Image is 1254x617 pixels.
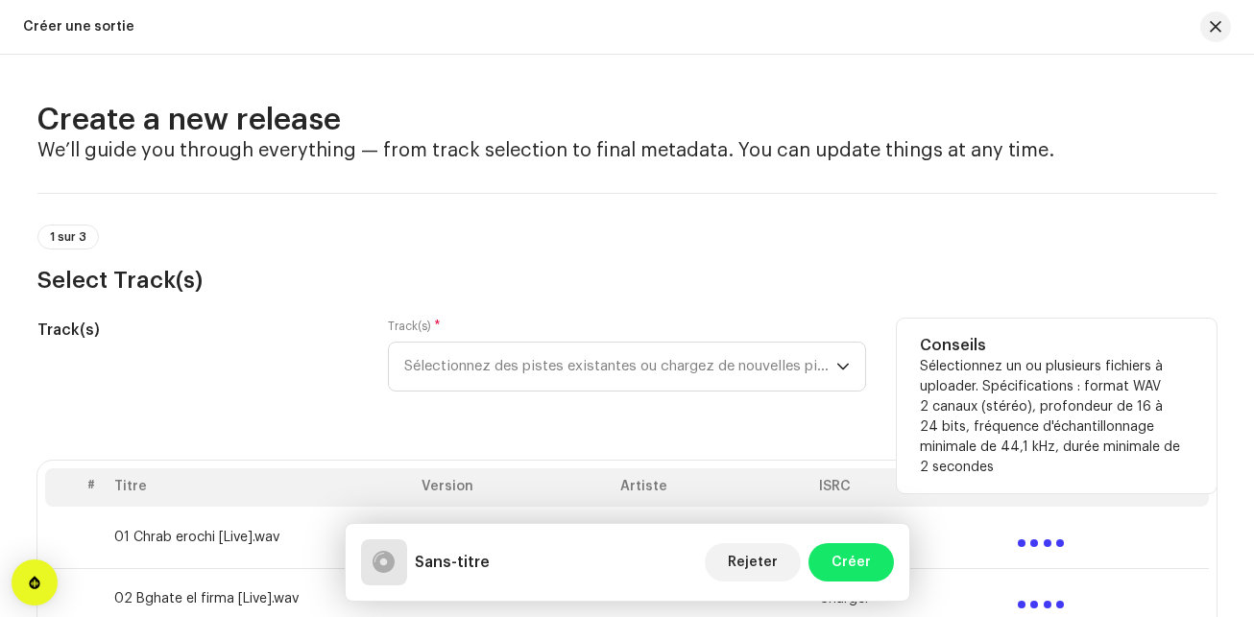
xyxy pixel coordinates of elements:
[705,543,801,581] button: Rejeter
[37,265,1217,296] h3: Select Track(s)
[107,468,414,507] th: Titre
[613,468,811,507] th: Artiste
[836,343,850,391] div: dropdown trigger
[920,334,1194,357] h5: Conseils
[12,559,58,605] div: Open Intercom Messenger
[415,551,490,574] h5: Sans-titre
[728,543,778,581] span: Rejeter
[107,507,414,568] td: 01 Chrab erochi [Live].wav
[811,468,1010,507] th: ISRC
[37,139,1217,162] h4: We’ll guide you through everything — from track selection to final metadata. You can update thing...
[414,468,613,507] th: Version
[920,357,1194,478] p: Sélectionnez un ou plusieurs fichiers à uploader. Spécifications : format WAV 2 canaux (stéréo), ...
[832,543,871,581] span: Créer
[37,319,357,342] h5: Track(s)
[37,101,1217,139] h2: Create a new release
[808,543,894,581] button: Créer
[404,343,836,391] span: Sélectionnez des pistes existantes ou chargez de nouvelles pistes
